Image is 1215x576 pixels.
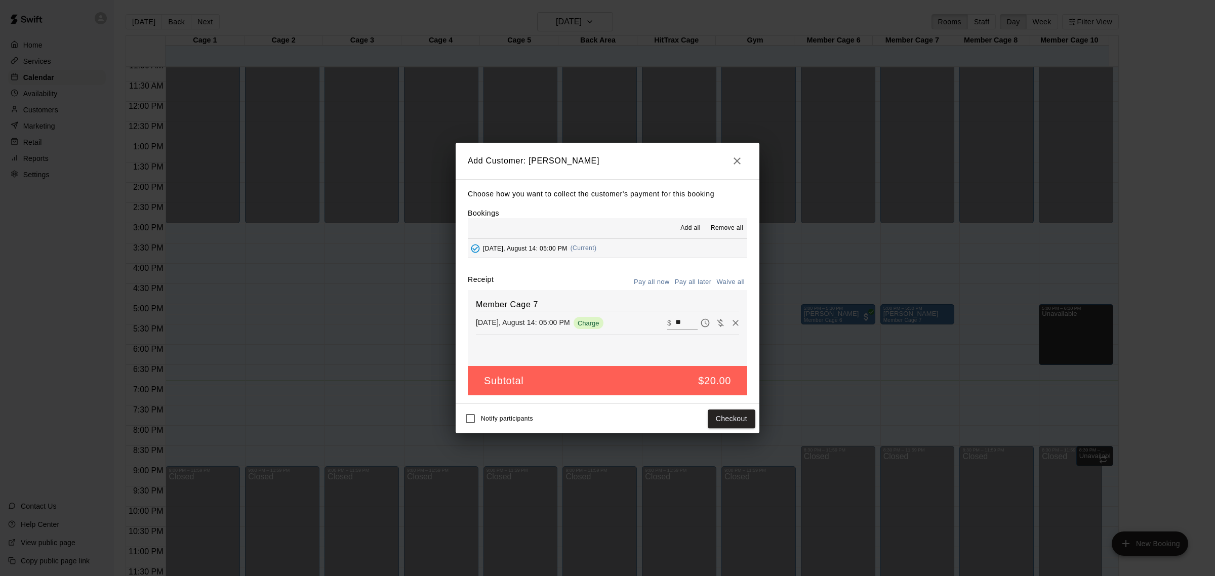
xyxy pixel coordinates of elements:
h2: Add Customer: [PERSON_NAME] [456,143,759,179]
span: Waive payment [713,318,728,326]
button: Remove [728,315,743,331]
button: Checkout [708,409,755,428]
span: Pay later [698,318,713,326]
span: Charge [574,319,603,327]
button: Pay all later [672,274,714,290]
p: Choose how you want to collect the customer's payment for this booking [468,188,747,200]
label: Bookings [468,209,499,217]
span: Remove all [711,223,743,233]
span: [DATE], August 14: 05:00 PM [483,244,568,252]
span: Notify participants [481,416,533,423]
label: Receipt [468,274,494,290]
h5: $20.00 [698,374,731,388]
button: Added - Collect Payment[DATE], August 14: 05:00 PM(Current) [468,239,747,258]
button: Remove all [707,220,747,236]
button: Added - Collect Payment [468,241,483,256]
button: Pay all now [631,274,672,290]
p: [DATE], August 14: 05:00 PM [476,317,570,327]
h6: Member Cage 7 [476,298,739,311]
button: Add all [674,220,707,236]
p: $ [667,318,671,328]
span: Add all [680,223,701,233]
button: Waive all [714,274,747,290]
h5: Subtotal [484,374,523,388]
span: (Current) [571,244,597,252]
